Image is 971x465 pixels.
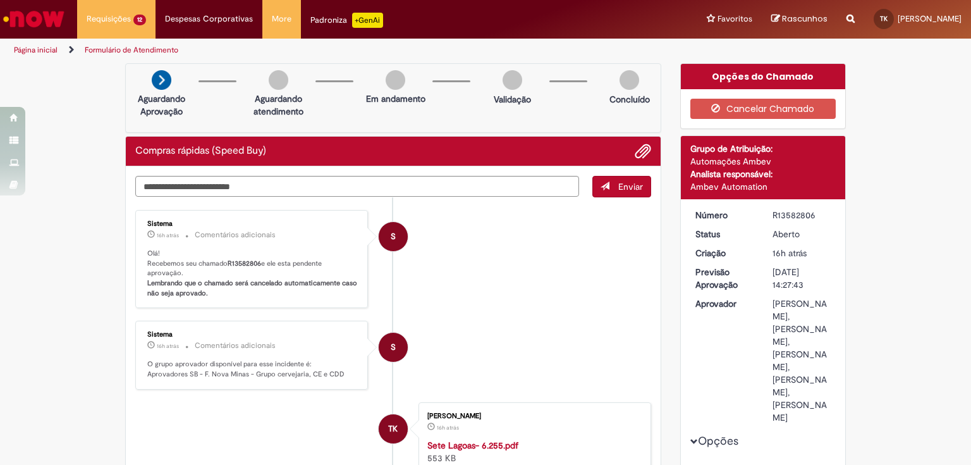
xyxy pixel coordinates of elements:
[427,440,518,451] a: Sete Lagoas- 6.255.pdf
[195,230,276,240] small: Comentários adicionais
[157,342,179,350] span: 16h atrás
[131,92,192,118] p: Aguardando Aprovação
[157,232,179,239] time: 30/09/2025 16:27:55
[386,70,405,90] img: img-circle-grey.png
[773,247,831,259] div: 30/09/2025 16:27:43
[388,414,398,444] span: TK
[135,176,579,197] textarea: Digite sua mensagem aqui...
[147,220,358,228] div: Sistema
[690,142,836,155] div: Grupo de Atribuição:
[773,266,831,291] div: [DATE] 14:27:43
[437,424,459,431] time: 30/09/2025 16:27:02
[269,70,288,90] img: img-circle-grey.png
[228,259,261,268] b: R13582806
[773,209,831,221] div: R13582806
[718,13,752,25] span: Favoritos
[609,93,650,106] p: Concluído
[147,278,359,298] b: Lembrando que o chamado será cancelado automaticamente caso não seja aprovado.
[366,92,425,105] p: Em andamento
[427,439,638,464] div: 553 KB
[681,64,846,89] div: Opções do Chamado
[157,342,179,350] time: 30/09/2025 16:27:52
[248,92,309,118] p: Aguardando atendimento
[773,247,807,259] span: 16h atrás
[686,247,764,259] dt: Criação
[690,168,836,180] div: Analista responsável:
[14,45,58,55] a: Página inicial
[782,13,827,25] span: Rascunhos
[147,331,358,338] div: Sistema
[635,143,651,159] button: Adicionar anexos
[686,209,764,221] dt: Número
[352,13,383,28] p: +GenAi
[165,13,253,25] span: Despesas Corporativas
[195,340,276,351] small: Comentários adicionais
[773,297,831,424] div: [PERSON_NAME], [PERSON_NAME], [PERSON_NAME], [PERSON_NAME], [PERSON_NAME]
[686,228,764,240] dt: Status
[773,228,831,240] div: Aberto
[773,247,807,259] time: 30/09/2025 16:27:43
[272,13,291,25] span: More
[133,15,146,25] span: 12
[391,332,396,363] span: S
[379,222,408,251] div: System
[135,146,266,157] h2: Compras rápidas (Speed Buy) Histórico de tíquete
[152,70,171,90] img: arrow-next.png
[147,249,358,299] p: Olá! Recebemos seu chamado e ele esta pendente aprovação.
[391,221,396,252] span: S
[686,266,764,291] dt: Previsão Aprovação
[592,176,651,197] button: Enviar
[620,70,639,90] img: img-circle-grey.png
[87,13,131,25] span: Requisições
[437,424,459,431] span: 16h atrás
[503,70,522,90] img: img-circle-grey.png
[85,45,178,55] a: Formulário de Atendimento
[690,155,836,168] div: Automações Ambev
[880,15,888,23] span: TK
[771,13,827,25] a: Rascunhos
[690,99,836,119] button: Cancelar Chamado
[686,297,764,310] dt: Aprovador
[494,93,531,106] p: Validação
[427,412,638,420] div: [PERSON_NAME]
[147,359,358,379] p: O grupo aprovador disponível para esse incidente é: Aprovadores SB - F. Nova Minas - Grupo cervej...
[157,232,179,239] span: 16h atrás
[9,39,638,62] ul: Trilhas de página
[690,180,836,193] div: Ambev Automation
[379,333,408,362] div: System
[310,13,383,28] div: Padroniza
[379,414,408,443] div: Tamires Karolaine
[898,13,962,24] span: [PERSON_NAME]
[618,181,643,192] span: Enviar
[1,6,66,32] img: ServiceNow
